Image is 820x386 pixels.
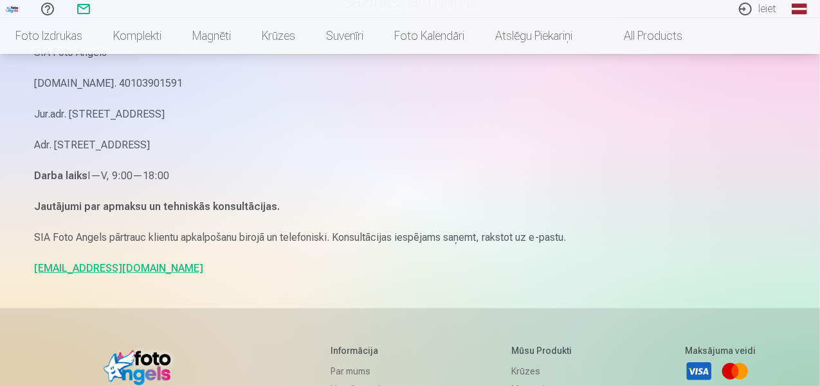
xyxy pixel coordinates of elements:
a: Komplekti [98,18,177,54]
strong: Jautājumi par apmaksu un tehniskās konsultācijas. [35,200,280,213]
a: Foto kalendāri [379,18,480,54]
img: /fa1 [5,5,19,13]
p: Jur.adr. [STREET_ADDRESS] [35,105,786,123]
a: Suvenīri [311,18,379,54]
h5: Informācija [331,344,406,357]
p: [DOMAIN_NAME]. 40103901591 [35,75,786,92]
p: I—V, 9:00—18:00 [35,167,786,185]
a: Par mums [331,362,406,380]
a: Visa [685,357,713,385]
a: All products [588,18,698,54]
a: Magnēti [177,18,246,54]
a: Mastercard [721,357,749,385]
a: [EMAIL_ADDRESS][DOMAIN_NAME] [35,262,204,274]
a: Krūzes [511,362,579,380]
p: SIA Foto Angels pārtrauc klientu apkalpošanu birojā un telefoniski. Konsultācijas iespējams saņem... [35,229,786,247]
h5: Mūsu produkti [511,344,579,357]
p: Adr. [STREET_ADDRESS] [35,136,786,154]
strong: Darba laiks [35,170,88,182]
a: Atslēgu piekariņi [480,18,588,54]
a: Krūzes [246,18,311,54]
h5: Maksājuma veidi [685,344,756,357]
